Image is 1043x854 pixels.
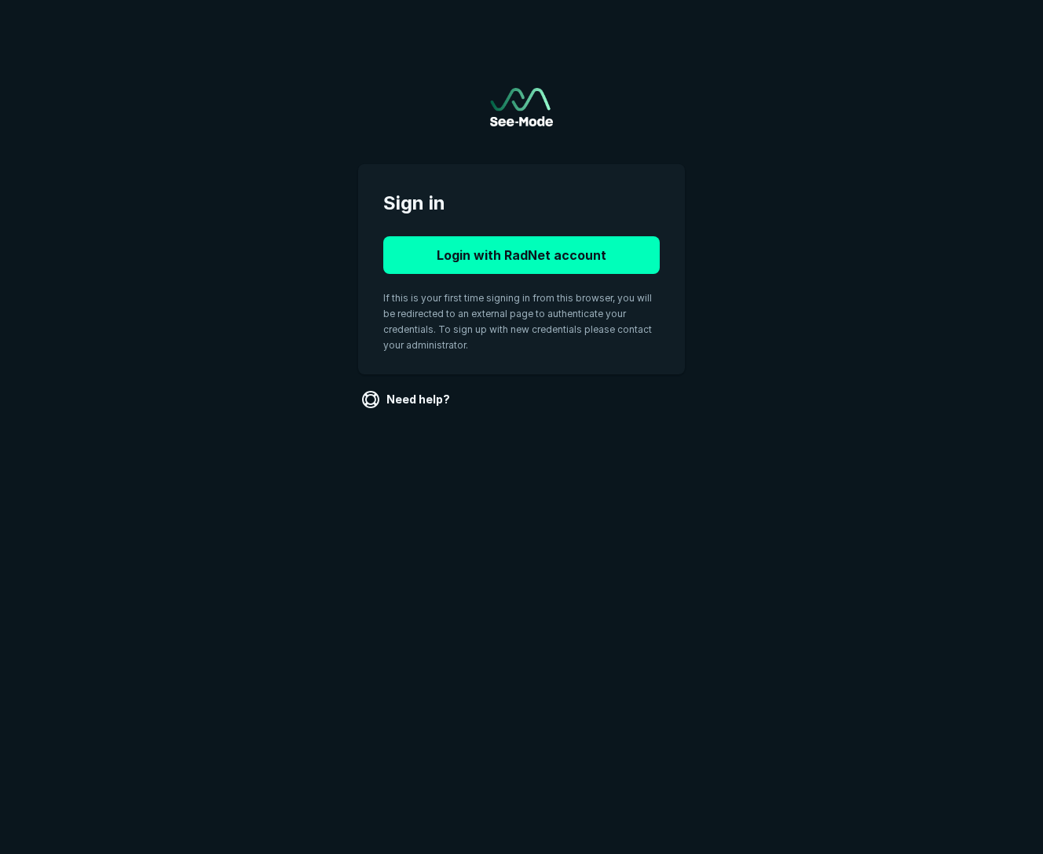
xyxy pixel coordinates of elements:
[490,88,553,126] a: Go to sign in
[490,88,553,126] img: See-Mode Logo
[383,236,660,274] button: Login with RadNet account
[383,292,652,351] span: If this is your first time signing in from this browser, you will be redirected to an external pa...
[358,387,456,412] a: Need help?
[383,189,660,217] span: Sign in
